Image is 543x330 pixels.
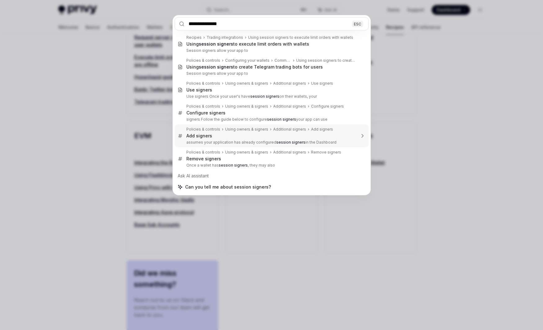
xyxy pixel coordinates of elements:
[311,81,333,86] div: Use signers
[186,64,323,70] div: Using to create Telegram trading bots for users
[267,117,296,122] b: session signers
[175,170,369,181] div: Ask AI assistant
[225,150,268,155] div: Using owners & signers
[311,104,344,109] div: Configure signers
[225,127,268,132] div: Using owners & signers
[273,127,306,132] div: Additional signers
[273,81,306,86] div: Additional signers
[186,156,221,162] div: Remove signers
[250,94,279,99] b: session signers
[186,133,212,139] div: Add signers
[311,127,333,132] div: Add signers
[248,35,353,40] div: Using session signers to execute limit orders with wallets
[225,104,268,109] div: Using owners & signers
[274,58,292,63] div: Common use cases
[186,41,309,47] div: Using to execute limit orders with wallets
[186,104,220,109] div: Policies & controls
[186,81,220,86] div: Policies & controls
[311,150,341,155] div: Remove signers
[186,48,356,53] p: Session signers allow your app to
[186,110,225,116] div: Configure signers
[207,35,243,40] div: Trading integrations
[186,117,356,122] p: signers Follow the guide below to configure your app can use
[186,150,220,155] div: Policies & controls
[199,64,233,69] b: session signers
[186,127,220,132] div: Policies & controls
[186,35,202,40] div: Recipes
[186,58,220,63] div: Policies & controls
[186,87,212,93] div: Use signers
[219,163,248,167] b: session signers
[225,81,268,86] div: Using owners & signers
[186,140,356,145] p: assumes your application has already configured in the Dashboard
[186,94,356,99] p: Use signers Once your user's have on their wallets, your
[186,71,356,76] p: Session signers allow your app to
[352,20,363,27] div: ESC
[273,150,306,155] div: Additional signers
[185,184,271,190] span: Can you tell me about session signers?
[273,104,306,109] div: Additional signers
[296,58,355,63] div: Using session signers to create Telegram trading bots for users
[225,58,269,63] div: Configuring your wallets
[186,163,356,168] p: Once a wallet has , they may also
[199,41,233,47] b: session signers
[276,140,305,145] b: session signers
